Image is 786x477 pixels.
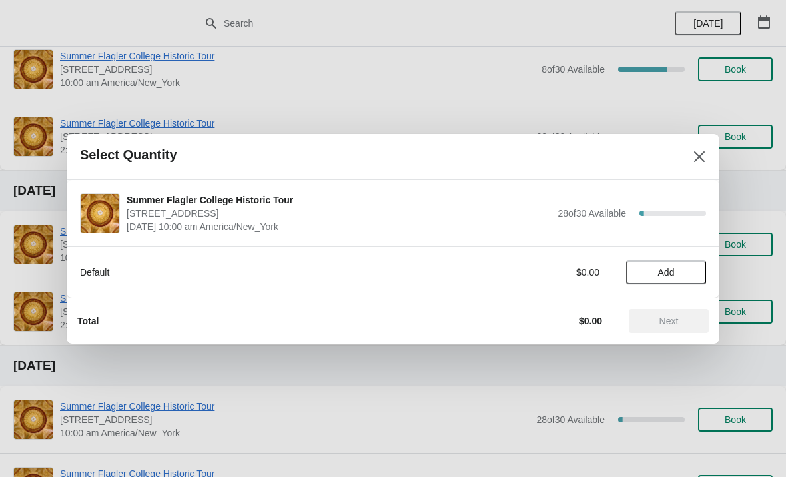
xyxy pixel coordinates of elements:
[476,266,599,279] div: $0.00
[127,207,551,220] span: [STREET_ADDRESS]
[687,145,711,169] button: Close
[658,267,675,278] span: Add
[80,266,450,279] div: Default
[127,220,551,233] span: [DATE] 10:00 am America/New_York
[558,208,626,219] span: 28 of 30 Available
[127,193,551,207] span: Summer Flagler College Historic Tour
[626,260,706,284] button: Add
[80,147,177,163] h2: Select Quantity
[81,194,119,233] img: Summer Flagler College Historic Tour | 74 King Street, St. Augustine, FL, USA | August 31 | 10:00...
[579,316,602,326] strong: $0.00
[77,316,99,326] strong: Total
